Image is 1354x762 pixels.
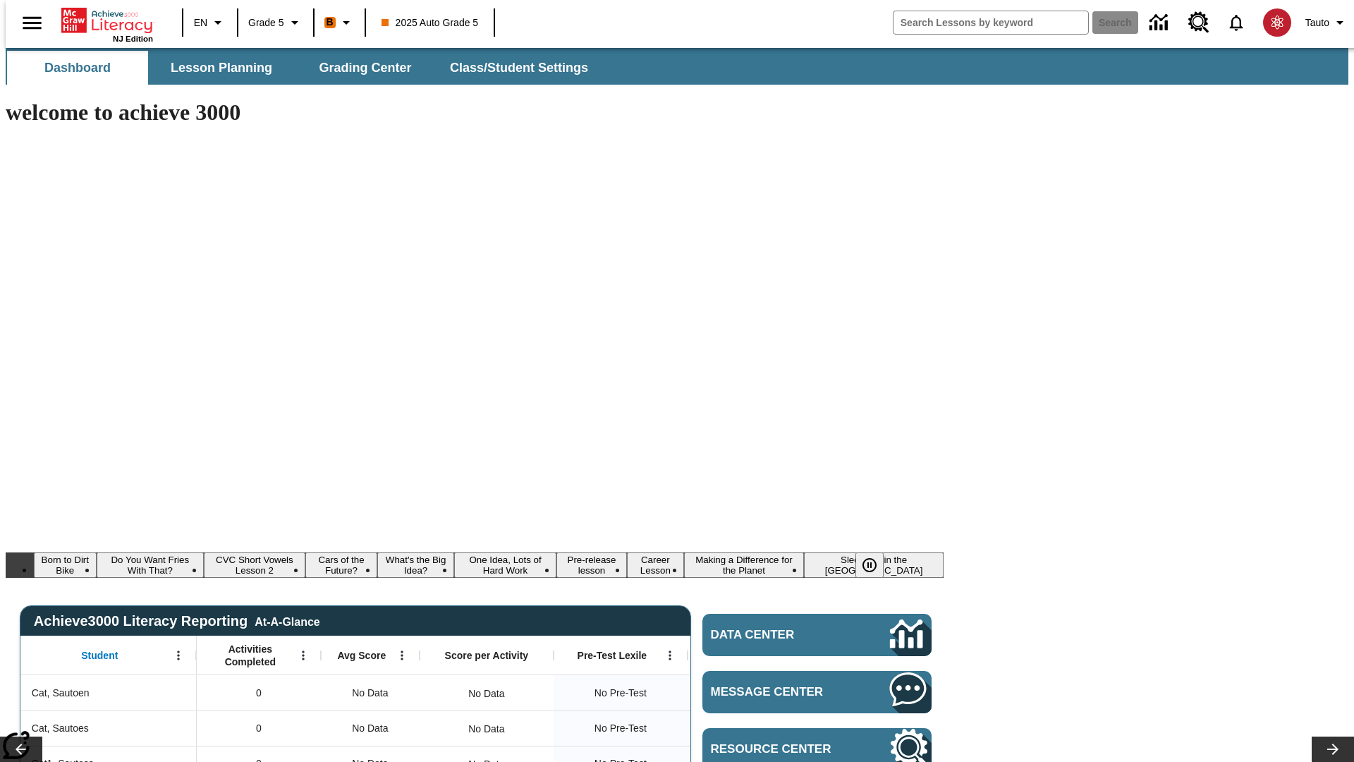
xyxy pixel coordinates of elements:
[594,686,647,701] span: No Pre-Test, Cat, Sautoen
[197,675,321,710] div: 0, Cat, Sautoen
[34,613,320,629] span: Achieve3000 Literacy Reporting
[855,552,898,578] div: Pause
[1300,10,1354,35] button: Profile/Settings
[6,99,944,126] h1: welcome to achieve 3000
[711,685,848,699] span: Message Center
[1312,737,1354,762] button: Lesson carousel, Next
[1141,4,1180,42] a: Data Center
[439,51,599,85] button: Class/Student Settings
[1263,8,1291,37] img: avatar image
[194,16,207,30] span: EN
[345,679,395,708] span: No Data
[32,686,90,701] span: Cat, Sautoen
[197,710,321,746] div: 0, Cat, Sautoes
[6,48,1348,85] div: SubNavbar
[578,649,647,662] span: Pre-Test Lexile
[711,628,843,642] span: Data Center
[450,60,588,76] span: Class/Student Settings
[7,51,148,85] button: Dashboard
[305,552,378,578] button: Slide 4 Cars of the Future?
[97,552,204,578] button: Slide 2 Do You Want Fries With That?
[627,552,684,578] button: Slide 8 Career Lesson
[171,60,272,76] span: Lesson Planning
[711,742,848,756] span: Resource Center
[461,715,511,743] div: No Data, Cat, Sautoes
[702,614,932,656] a: Data Center
[243,10,309,35] button: Grade: Grade 5, Select a grade
[461,679,511,708] div: No Data, Cat, Sautoen
[32,721,89,736] span: Cat, Sautoes
[44,60,111,76] span: Dashboard
[188,10,233,35] button: Language: EN, Select a language
[255,613,319,629] div: At-A-Glance
[34,552,97,578] button: Slide 1 Born to Dirt Bike
[382,16,479,30] span: 2025 Auto Grade 5
[204,643,297,668] span: Activities Completed
[204,552,305,578] button: Slide 3 CVC Short Vowels Lesson 2
[113,35,153,43] span: NJ Edition
[319,60,411,76] span: Grading Center
[61,5,153,43] div: Home
[594,721,647,736] span: No Pre-Test, Cat, Sautoes
[377,552,454,578] button: Slide 5 What's the Big Idea?
[659,645,681,666] button: Open Menu
[893,11,1088,34] input: search field
[6,51,601,85] div: SubNavbar
[556,552,627,578] button: Slide 7 Pre-release lesson
[11,2,53,44] button: Open side menu
[684,552,804,578] button: Slide 9 Making a Difference for the Planet
[81,649,118,662] span: Student
[256,686,262,701] span: 0
[327,13,334,31] span: B
[454,552,556,578] button: Slide 6 One Idea, Lots of Hard Work
[321,675,420,710] div: No Data, Cat, Sautoen
[1305,16,1329,30] span: Tauto
[151,51,292,85] button: Lesson Planning
[293,645,314,666] button: Open Menu
[1218,4,1255,41] a: Notifications
[256,721,262,736] span: 0
[248,16,284,30] span: Grade 5
[804,552,944,578] button: Slide 10 Sleepless in the Animal Kingdom
[391,645,413,666] button: Open Menu
[295,51,436,85] button: Grading Center
[1255,4,1300,41] button: Select a new avatar
[319,10,360,35] button: Boost Class color is orange. Change class color
[445,649,529,662] span: Score per Activity
[168,645,189,666] button: Open Menu
[702,671,932,713] a: Message Center
[855,552,884,578] button: Pause
[337,649,386,662] span: Avg Score
[321,710,420,746] div: No Data, Cat, Sautoes
[345,714,395,743] span: No Data
[1180,4,1218,42] a: Resource Center, Will open in new tab
[61,6,153,35] a: Home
